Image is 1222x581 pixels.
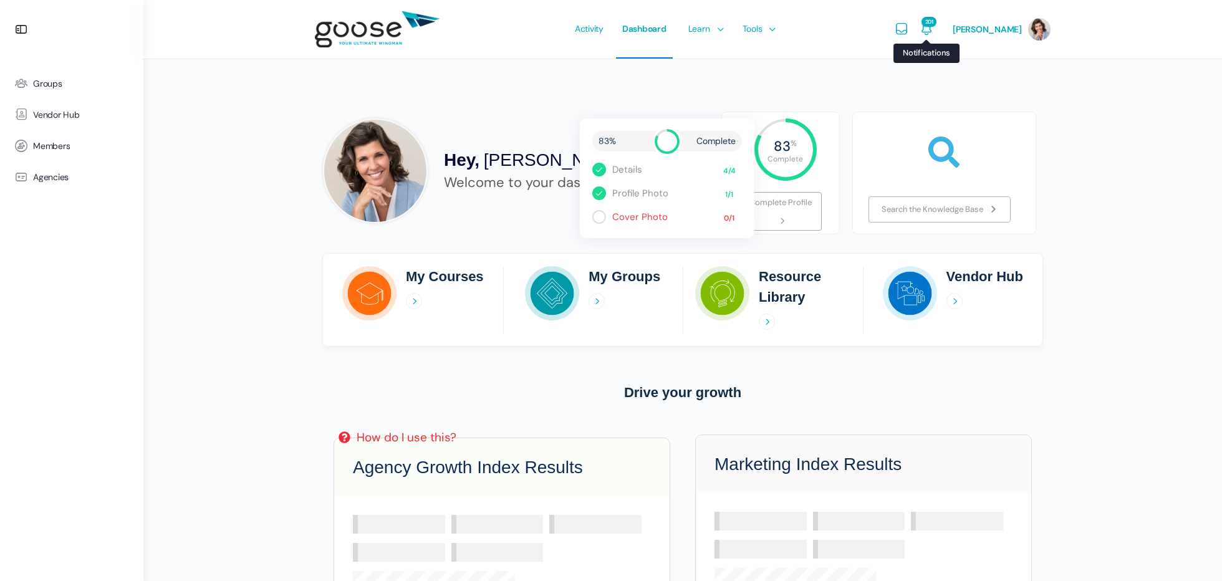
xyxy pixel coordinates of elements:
h2: Resource Library [759,266,850,307]
span: Vendor Hub [33,110,80,120]
h2: My Courses [406,266,484,287]
a: Complete Profile [739,192,822,231]
a: Search the Knowledge Base [868,196,1011,223]
span: 1 [725,190,728,199]
img: My Groups [525,266,579,320]
a: Resource Library Resource Library [683,266,863,334]
a: Profile Photo [612,187,668,199]
span: 1 [731,190,733,199]
span: Groups [33,79,62,89]
h3: Agency Growth Index Results [322,438,682,497]
img: My Courses [342,266,397,320]
span: 4 [723,166,728,176]
span: 0 [724,213,729,223]
span: Agencies [33,172,69,183]
span: 201 [921,17,936,27]
span: 83 [599,133,644,150]
a: Vendor Hub Vendor Hub [863,266,1043,334]
span: 4 [731,166,736,176]
a: Groups [6,68,137,99]
span: Complete [690,133,735,150]
img: Vendor Hub [883,266,937,320]
span: Members [33,141,70,151]
span: [PERSON_NAME] [953,24,1022,35]
span: / [717,165,742,176]
a: How do I use this? [334,429,461,446]
span: % [609,135,616,146]
span: [PERSON_NAME] [484,150,627,170]
div: Welcome to your dashboard! [444,172,630,193]
a: Cover Photo [612,211,668,223]
span: / [717,213,742,224]
img: Resource Library [695,266,749,320]
h3: Marketing Index Results [683,435,1044,494]
span: 1 [732,213,734,223]
div: How do I use this? [357,429,456,446]
a: Agencies [6,161,137,193]
a: My Courses My Courses [323,266,503,334]
a: Vendor Hub [6,99,137,130]
h2: Vendor Hub [946,266,1023,287]
iframe: Chat Widget [1160,521,1222,581]
a: My Groups My Groups [503,266,683,334]
a: Details [612,163,642,176]
h2: My Groups [589,266,660,287]
span: Hey, [444,150,479,170]
h3: Drive your growth [322,384,1043,402]
span: Search the Knowledge Base [882,203,983,216]
span: / [717,189,742,200]
img: Email Icons – white [334,421,337,436]
a: Members [6,130,137,161]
